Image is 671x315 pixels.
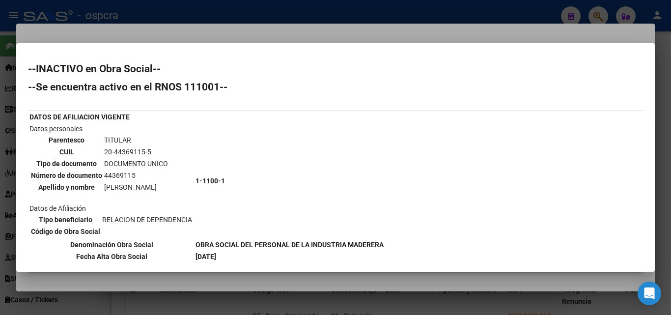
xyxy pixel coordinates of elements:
th: Código de Obra Social [30,226,101,237]
div: Open Intercom Messenger [638,282,661,305]
th: Tipo de documento [30,158,103,169]
td: DOCUMENTO UNICO [104,158,168,169]
h2: --Se encuentra activo en el RNOS 111001-- [28,82,643,92]
b: OBRA SOCIAL DEL PERSONAL DE LA INDUSTRIA MADERERA [196,241,384,249]
td: 44369115 [104,170,168,181]
th: Apellido y nombre [30,182,103,193]
th: Denominación Obra Social [29,239,194,250]
b: DATOS DE AFILIACION VIGENTE [29,113,130,121]
td: RELACION DE DEPENDENCIA [102,214,193,225]
td: [PERSON_NAME] [104,182,168,193]
h2: --INACTIVO en Obra Social-- [28,64,643,74]
th: Parentesco [30,135,103,145]
td: 20-44369115-5 [104,146,168,157]
th: Tipo beneficiario [30,214,101,225]
b: [DATE] [196,253,216,260]
th: Fecha Alta Obra Social [29,251,194,262]
th: Número de documento [30,170,103,181]
b: 1-1100-1 [196,177,225,185]
td: Datos personales Datos de Afiliación [29,123,194,238]
td: TITULAR [104,135,168,145]
th: CUIL [30,146,103,157]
